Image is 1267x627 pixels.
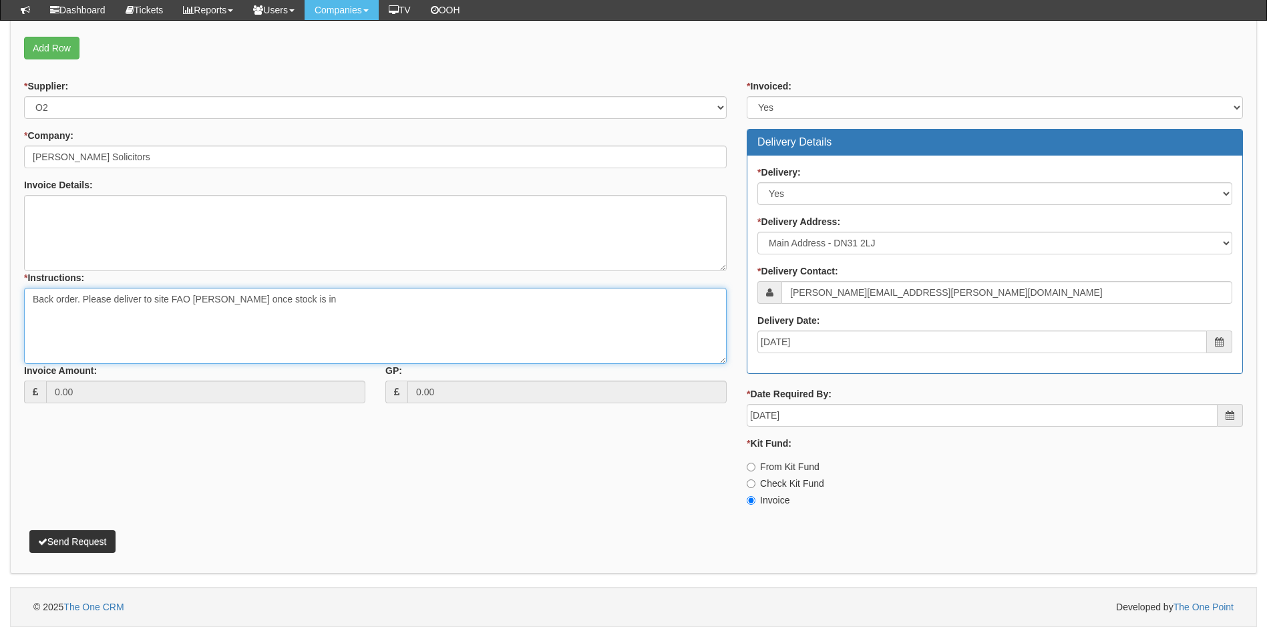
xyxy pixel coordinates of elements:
[24,79,68,93] label: Supplier:
[747,79,791,93] label: Invoiced:
[747,387,832,401] label: Date Required By:
[747,496,755,505] input: Invoice
[757,215,840,228] label: Delivery Address:
[33,602,124,612] span: © 2025
[757,314,820,327] label: Delivery Date:
[24,37,79,59] a: Add Row
[1173,602,1234,612] a: The One Point
[747,460,820,473] label: From Kit Fund
[757,166,801,179] label: Delivery:
[63,602,124,612] a: The One CRM
[24,178,93,192] label: Invoice Details:
[1116,600,1234,614] span: Developed by
[747,437,791,450] label: Kit Fund:
[757,264,838,278] label: Delivery Contact:
[747,493,789,507] label: Invoice
[385,364,402,377] label: GP:
[24,364,97,377] label: Invoice Amount:
[24,129,73,142] label: Company:
[747,463,755,471] input: From Kit Fund
[747,477,824,490] label: Check Kit Fund
[29,530,116,553] button: Send Request
[747,479,755,488] input: Check Kit Fund
[757,136,1232,148] h3: Delivery Details
[24,271,84,284] label: Instructions:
